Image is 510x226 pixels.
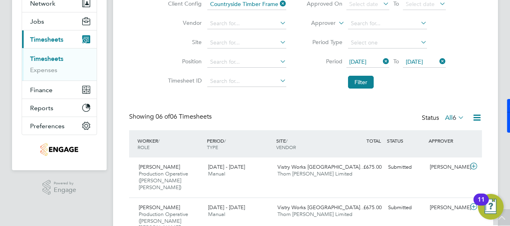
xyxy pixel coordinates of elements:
[207,37,286,48] input: Search for...
[422,113,466,124] div: Status
[138,144,150,150] span: ROLE
[139,204,180,211] span: [PERSON_NAME]
[205,133,274,154] div: PERIOD
[406,58,423,65] span: [DATE]
[343,201,385,214] div: £675.00
[348,76,374,89] button: Filter
[277,163,365,170] span: Vistry Works [GEOGRAPHIC_DATA]…
[343,161,385,174] div: £675.00
[22,81,97,99] button: Finance
[207,76,286,87] input: Search for...
[208,211,225,218] span: Manual
[30,86,53,94] span: Finance
[274,133,344,154] div: SITE
[391,56,401,67] span: To
[22,99,97,117] button: Reports
[406,0,435,8] span: Select date
[136,133,205,154] div: WORKER
[478,200,485,210] div: 11
[349,0,378,8] span: Select date
[208,204,245,211] span: [DATE] - [DATE]
[427,201,468,214] div: [PERSON_NAME]
[22,117,97,135] button: Preferences
[30,36,63,43] span: Timesheets
[139,163,180,170] span: [PERSON_NAME]
[348,37,427,48] input: Select one
[277,204,365,211] span: Vistry Works [GEOGRAPHIC_DATA]…
[139,170,188,191] span: Production Operative ([PERSON_NAME] [PERSON_NAME])
[30,104,53,112] span: Reports
[22,48,97,81] div: Timesheets
[277,170,352,177] span: Thorn [PERSON_NAME] Limited
[54,180,76,187] span: Powered by
[306,58,342,65] label: Period
[166,19,202,26] label: Vendor
[385,133,427,148] div: STATUS
[22,143,97,156] a: Go to home page
[208,163,245,170] span: [DATE] - [DATE]
[286,137,287,144] span: /
[207,144,218,150] span: TYPE
[453,114,456,122] span: 6
[166,58,202,65] label: Position
[224,137,226,144] span: /
[306,38,342,46] label: Period Type
[385,201,427,214] div: Submitted
[30,55,63,63] a: Timesheets
[207,56,286,68] input: Search for...
[30,66,57,74] a: Expenses
[366,137,381,144] span: TOTAL
[42,180,77,195] a: Powered byEngage
[54,187,76,194] span: Engage
[30,18,44,25] span: Jobs
[348,18,427,29] input: Search for...
[208,170,225,177] span: Manual
[276,144,296,150] span: VENDOR
[300,19,336,27] label: Approver
[129,113,213,121] div: Showing
[277,211,352,218] span: Thorn [PERSON_NAME] Limited
[207,18,286,29] input: Search for...
[156,113,170,121] span: 06 of
[427,161,468,174] div: [PERSON_NAME]
[349,58,366,65] span: [DATE]
[30,122,65,130] span: Preferences
[445,114,464,122] label: All
[427,133,468,148] div: APPROVER
[166,38,202,46] label: Site
[478,194,504,220] button: Open Resource Center, 11 new notifications
[22,30,97,48] button: Timesheets
[166,77,202,84] label: Timesheet ID
[385,161,427,174] div: Submitted
[22,12,97,30] button: Jobs
[158,137,160,144] span: /
[40,143,78,156] img: thornbaker-logo-retina.png
[156,113,212,121] span: 06 Timesheets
